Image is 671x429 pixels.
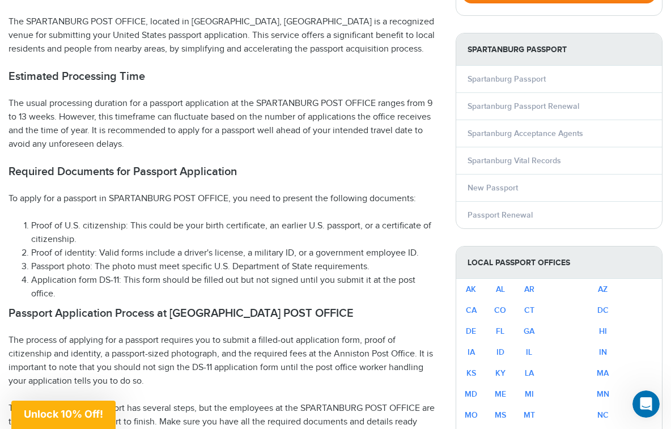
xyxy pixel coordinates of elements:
a: MS [495,410,506,420]
a: AL [496,284,505,294]
a: KY [495,368,506,378]
a: CO [494,305,506,315]
p: The usual processing duration for a passport application at the SPARTANBURG POST OFFICE ranges fr... [9,97,439,151]
a: CA [466,305,477,315]
a: MO [465,410,478,420]
a: Spartanburg Passport [468,74,546,84]
li: Passport photo: The photo must meet specific U.S. Department of State requirements. [31,260,439,274]
a: KS [466,368,476,378]
a: ME [495,389,506,399]
h2: Required Documents for Passport Application [9,165,439,179]
a: IA [468,347,475,357]
a: AZ [598,284,608,294]
a: DE [466,326,476,336]
span: Unlock 10% Off! [24,408,103,420]
a: NC [597,410,609,420]
li: Application form DS-11: This form should be filled out but not signed until you submit it at the ... [31,274,439,301]
a: Spartanburg Acceptance Agents [468,129,583,138]
a: MT [524,410,535,420]
h2: Estimated Processing Time [9,70,439,83]
a: IN [599,347,607,357]
a: IL [526,347,532,357]
p: The SPARTANBURG POST OFFICE, located in [GEOGRAPHIC_DATA], [GEOGRAPHIC_DATA] is a recognized venu... [9,15,439,56]
li: Proof of identity: Valid forms include a driver's license, a military ID, or a government employe... [31,247,439,260]
strong: Spartanburg Passport [456,33,662,66]
a: FL [496,326,504,336]
iframe: Intercom live chat [632,390,660,418]
a: LA [525,368,534,378]
a: New Passport [468,183,518,193]
p: To apply for a passport in SPARTANBURG POST OFFICE, you need to present the following documents: [9,192,439,206]
a: CT [524,305,534,315]
a: MN [597,389,609,399]
a: GA [524,326,534,336]
h2: Passport Application Process at [GEOGRAPHIC_DATA] POST OFFICE [9,307,439,320]
a: ID [496,347,504,357]
a: MI [525,389,534,399]
a: DC [597,305,609,315]
li: Proof of U.S. citizenship: This could be your birth certificate, an earlier U.S. passport, or a c... [31,219,439,247]
a: MA [597,368,609,378]
strong: Local Passport Offices [456,247,662,279]
div: Unlock 10% Off! [11,401,116,429]
a: AK [466,284,476,294]
a: MD [465,389,477,399]
p: The process of applying for a passport requires you to submit a filled-out application form, proo... [9,334,439,388]
a: Spartanburg Passport Renewal [468,101,579,111]
a: AR [524,284,534,294]
a: Passport Renewal [468,210,533,220]
a: Spartanburg Vital Records [468,156,561,165]
a: HI [599,326,607,336]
